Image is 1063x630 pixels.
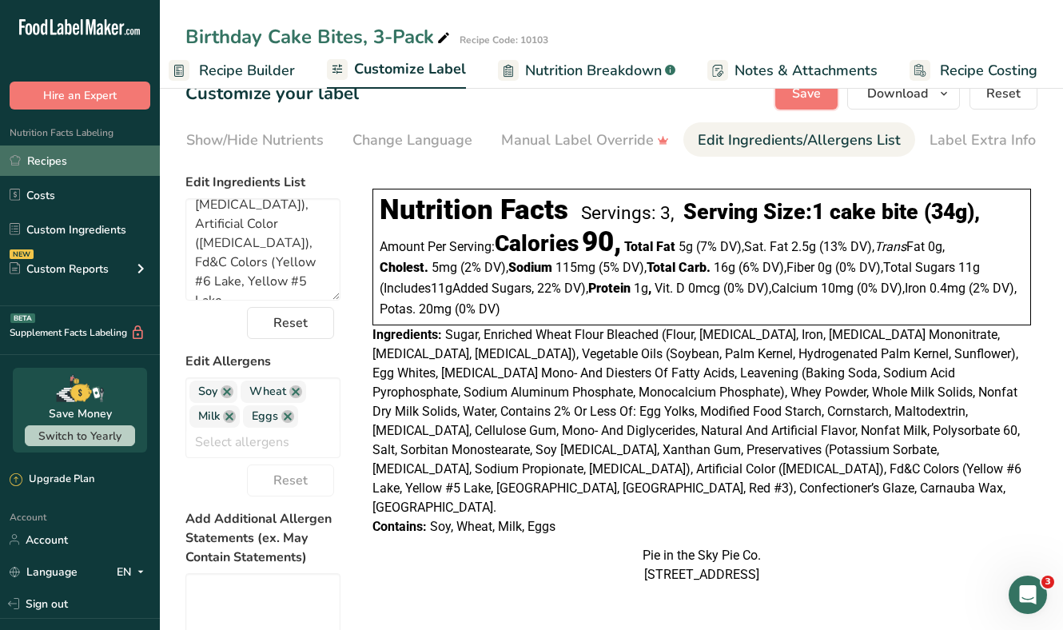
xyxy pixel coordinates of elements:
span: , [531,281,534,296]
span: Ingredients: [372,327,442,342]
span: Total Carb. [647,260,711,275]
span: 2.5g [791,239,816,254]
a: Recipe Builder [169,53,295,89]
button: Reset [247,307,334,339]
span: ‏(6% DV) [739,260,786,275]
div: Edit Ingredients/Allergens List [698,130,901,151]
a: Recipe Costing [910,53,1037,89]
div: Serving Size: , [683,199,980,225]
span: Contains: [372,519,427,534]
div: Upgrade Plan [10,472,94,488]
span: , [902,281,905,296]
div: Servings: 3, [581,202,674,224]
input: Select allergens [186,430,340,455]
span: Recipe Builder [199,60,295,82]
span: ‏(0% DV) [835,260,883,275]
button: Hire an Expert [10,82,150,110]
div: Amount Per Serving: [380,233,621,256]
span: , [881,260,883,275]
span: 0g [818,260,832,275]
div: Custom Reports [10,261,109,277]
span: Sat. Fat [744,239,788,254]
span: 0.4mg [930,281,965,296]
span: Fiber [786,260,814,275]
span: 16g [714,260,735,275]
span: , [506,260,508,275]
span: Save [792,84,821,103]
span: Iron [905,281,926,296]
span: Customize Label [354,58,466,80]
button: Switch to Yearly [25,425,135,446]
span: 0mcg [688,281,720,296]
div: Birthday Cake Bites, 3-Pack [185,22,453,51]
span: ‏(2% DV) [969,281,1017,296]
span: Soy, Wheat, Milk, Eggs [430,519,555,534]
span: Recipe Costing [940,60,1037,82]
span: , [769,281,771,296]
div: Label Extra Info [930,130,1036,151]
label: Add Additional Allergen Statements (ex. May Contain Statements) [185,509,340,567]
label: Edit Allergens [185,352,340,371]
span: , [586,281,588,296]
span: 5g [679,239,693,254]
span: Sodium [508,260,552,275]
div: Nutrition Facts [380,193,568,226]
span: 3 [1041,576,1054,588]
span: ‏(0% DV) [455,301,500,317]
iframe: Intercom live chat [1009,576,1047,614]
span: Total Fat [624,239,675,254]
span: 11g [958,260,980,275]
span: , [742,239,744,254]
span: , [648,281,651,296]
span: , [1014,281,1017,296]
span: 10mg [821,281,854,296]
span: ‏(0% DV) [857,281,905,296]
span: Wheat [249,383,286,401]
h1: Customize your label [185,81,359,107]
a: Language [10,558,78,586]
span: Protein [588,281,631,296]
label: Edit Ingredients List [185,173,340,192]
span: 115mg [555,260,595,275]
span: Calories [495,230,579,257]
div: Manual Label Override [501,130,669,151]
span: ( [380,281,384,296]
span: Eggs [252,408,278,425]
a: Nutrition Breakdown [498,53,675,89]
span: , [942,239,945,254]
span: Cholest. [380,260,428,275]
span: Reset [273,313,308,333]
span: 11g [431,281,452,296]
span: ‏(0% DV) [723,281,771,296]
span: , [784,260,786,275]
i: Trans [874,239,906,254]
span: ‏(7% DV) [696,239,744,254]
span: Soy [198,383,217,401]
div: Recipe Code: 10103 [460,33,548,47]
span: Nutrition Breakdown [525,60,662,82]
div: Show/Hide Nutrients [186,130,324,151]
button: Reset [969,78,1037,110]
span: Includes Added Sugars [380,281,534,296]
div: Pie in the Sky Pie Co. [STREET_ADDRESS] [372,546,1031,584]
span: Milk [198,408,220,425]
span: Reset [273,471,308,490]
span: , [644,260,647,275]
div: Change Language [352,130,472,151]
span: Vit. D [655,281,685,296]
button: Reset [247,465,334,496]
span: ‏(5% DV) [599,260,647,275]
span: , [872,239,874,254]
span: 1g [634,281,648,296]
span: 1 cake bite (34g) [812,199,974,225]
span: Fat [874,239,925,254]
div: Save Money [49,405,112,422]
span: Switch to Yearly [38,429,121,444]
span: ‏22% DV) [537,281,588,296]
span: 0g [928,239,942,254]
span: Total Sugars [883,260,955,275]
div: EN [117,562,150,581]
span: ‏(2% DV) [460,260,508,275]
span: Reset [986,84,1021,103]
span: 5mg [432,260,457,275]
